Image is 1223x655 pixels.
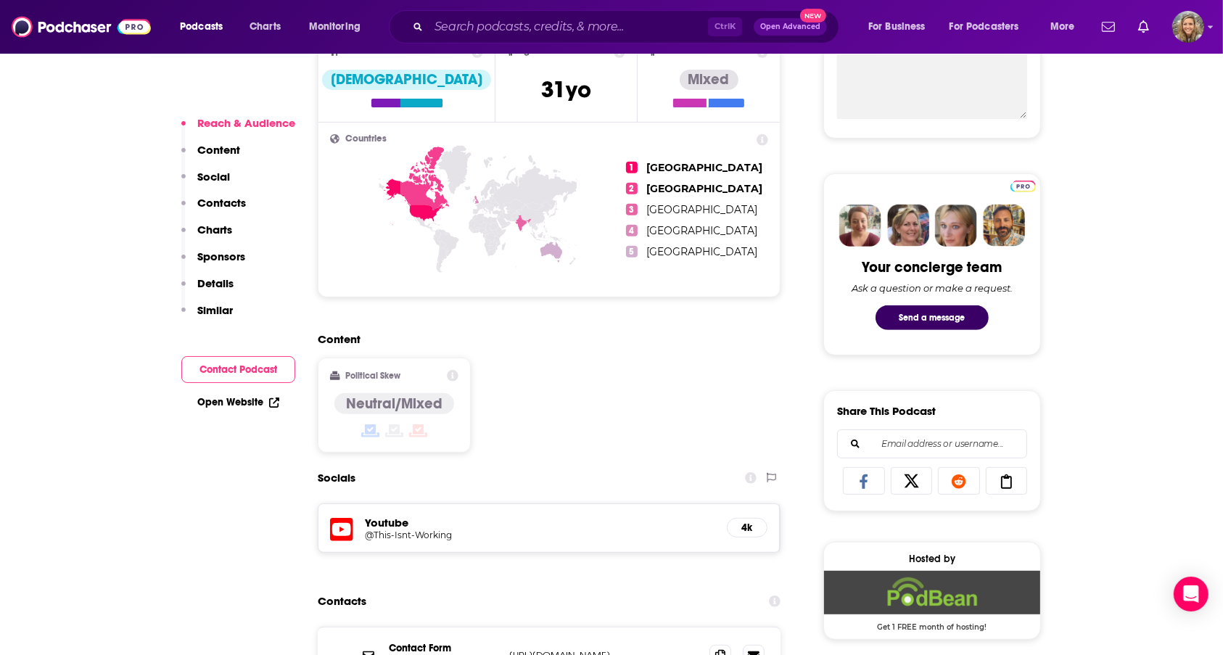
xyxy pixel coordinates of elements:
button: Open AdvancedNew [754,18,827,36]
span: Gender [342,46,375,56]
span: 5 [626,246,638,258]
div: [DEMOGRAPHIC_DATA] [322,70,491,90]
button: Contacts [181,196,246,223]
span: Open Advanced [760,23,820,30]
span: More [1050,17,1075,37]
h5: Youtube [365,516,715,530]
button: open menu [170,15,242,38]
a: Share on Facebook [843,467,885,495]
p: Contact Form [389,642,498,654]
img: Jules Profile [935,205,977,247]
img: Sydney Profile [839,205,881,247]
button: Sponsors [181,250,245,276]
h2: Content [318,332,769,346]
span: [GEOGRAPHIC_DATA] [646,203,757,216]
img: Podchaser - Follow, Share and Rate Podcasts [12,13,151,41]
span: For Business [868,17,926,37]
span: 31 yo [541,75,591,104]
div: Open Intercom Messenger [1174,577,1208,611]
span: 3 [626,204,638,215]
span: Podcasts [180,17,223,37]
div: Mixed [680,70,738,90]
button: Content [181,143,240,170]
button: open menu [940,15,1040,38]
img: User Profile [1172,11,1204,43]
a: Show notifications dropdown [1132,15,1155,39]
span: [GEOGRAPHIC_DATA] [646,224,757,237]
span: Ctrl K [708,17,742,36]
span: Countries [345,134,387,144]
a: Open Website [197,396,279,408]
input: Search podcasts, credits, & more... [429,15,708,38]
p: Contacts [197,196,246,210]
p: Details [197,276,234,290]
span: New [800,9,826,22]
img: Jon Profile [983,205,1025,247]
p: Similar [197,303,233,317]
div: Search followers [837,429,1027,458]
button: Show profile menu [1172,11,1204,43]
a: Charts [240,15,289,38]
img: Podchaser Pro [1010,181,1036,192]
span: [GEOGRAPHIC_DATA] [646,182,762,195]
img: Podbean Deal: Get 1 FREE month of hosting! [824,571,1040,614]
h2: Socials [318,464,355,492]
h3: Share This Podcast [837,404,936,418]
div: Your concierge team [862,258,1002,276]
span: Get 1 FREE month of hosting! [824,614,1040,632]
span: 2 [626,183,638,194]
button: Send a message [876,305,989,330]
p: Social [197,170,230,184]
a: Share on X/Twitter [891,467,933,495]
span: [GEOGRAPHIC_DATA] [646,245,757,258]
a: @This-Isnt-Working [365,530,715,540]
h2: Contacts [318,588,366,615]
span: 1 [626,162,638,173]
span: Parental Status [659,46,724,56]
span: For Podcasters [950,17,1019,37]
span: 4 [626,225,638,236]
span: Monitoring [309,17,361,37]
a: Share on Reddit [938,467,980,495]
p: Content [197,143,240,157]
a: Podbean Deal: Get 1 FREE month of hosting! [824,571,1040,630]
button: Details [181,276,234,303]
span: Charts [250,17,281,37]
input: Email address or username... [849,430,1015,458]
span: [GEOGRAPHIC_DATA] [646,161,762,174]
img: Barbara Profile [887,205,929,247]
button: Charts [181,223,232,250]
button: Social [181,170,230,197]
h2: Political Skew [346,371,401,381]
button: open menu [299,15,379,38]
a: Copy Link [986,467,1028,495]
a: Show notifications dropdown [1096,15,1121,39]
span: Age [517,46,535,56]
button: open menu [1040,15,1093,38]
h5: @This-Isnt-Working [365,530,597,540]
button: Contact Podcast [181,356,295,383]
h4: Neutral/Mixed [346,395,442,413]
a: Pro website [1010,178,1036,192]
button: open menu [858,15,944,38]
span: Logged in as sallym [1172,11,1204,43]
button: Reach & Audience [181,116,295,143]
h5: 4k [739,522,755,534]
p: Sponsors [197,250,245,263]
p: Reach & Audience [197,116,295,130]
button: Similar [181,303,233,330]
div: Hosted by [824,553,1040,565]
div: Ask a question or make a request. [852,282,1013,294]
p: Charts [197,223,232,236]
div: Search podcasts, credits, & more... [403,10,853,44]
